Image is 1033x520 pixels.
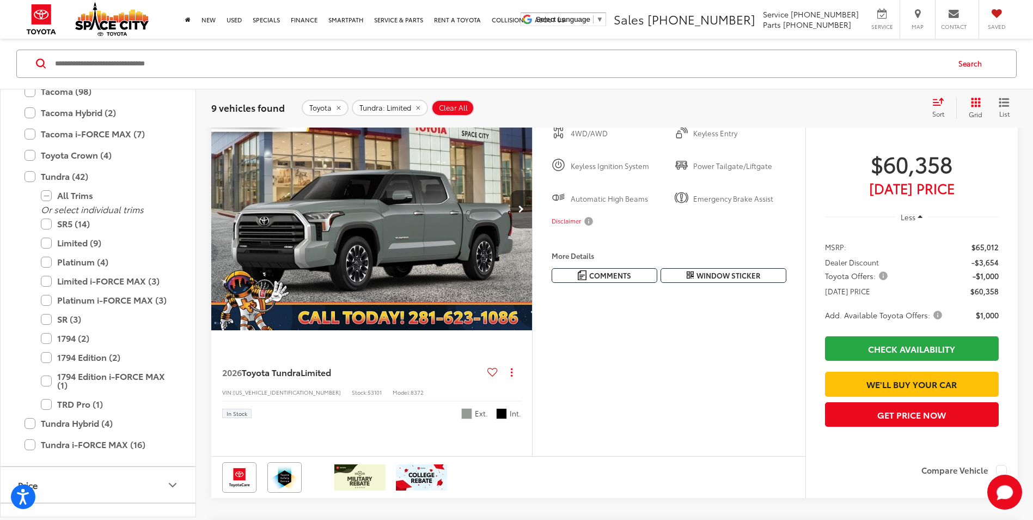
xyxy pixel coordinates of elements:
label: Tundra Hybrid (4) [25,414,172,433]
span: Parts [763,19,781,30]
button: remove Toyota [302,100,349,116]
h4: More Details [552,252,786,259]
label: TRD Pro (1) [41,395,172,414]
span: Emergency Brake Assist [693,194,786,204]
span: [PHONE_NUMBER] [783,19,851,30]
img: Space City Toyota [75,2,149,36]
span: Map [906,23,930,31]
span: Service [763,9,788,20]
span: Keyless Entry [693,128,786,139]
button: Disclaimer [552,210,595,233]
span: Tundra: Limited [359,104,411,112]
label: SR5 (14) [41,215,172,234]
span: Toyota Offers: [825,270,890,281]
span: ▼ [596,15,603,23]
span: [DATE] Price [825,183,999,194]
span: [PHONE_NUMBER] [647,10,755,28]
span: Window Sticker [696,270,760,281]
label: Compare Vehicle [921,465,1007,476]
a: 2026Toyota TundraLimited [222,366,483,378]
span: 4WD/AWD [571,128,663,139]
span: Automatic High Beams [571,194,663,204]
label: Toyota Crown (4) [25,146,172,165]
button: Toggle Chat Window [987,475,1022,510]
svg: Start Chat [987,475,1022,510]
button: Window Sticker [661,268,786,283]
label: Limited i-FORCE MAX (3) [41,272,172,291]
span: 9 vehicles found [211,101,285,114]
label: Platinum i-FORCE MAX (3) [41,291,172,310]
span: dropdown dots [511,368,512,377]
div: Price [166,479,179,492]
button: Grid View [956,97,991,119]
span: Toyota Tundra [242,366,301,378]
label: Platinum (4) [41,253,172,272]
button: Less [896,207,928,227]
span: 8372 [411,388,424,396]
span: Grid [969,110,982,119]
span: Contact [941,23,967,31]
button: Next image [510,190,532,228]
label: SR (3) [41,310,172,329]
span: [US_VEHICLE_IDENTIFICATION_NUMBER] [233,388,341,396]
label: Tacoma (98) [25,82,172,101]
span: $60,358 [825,150,999,177]
span: Less [901,212,915,222]
span: Add. Available Toyota Offers: [825,310,944,321]
span: 53101 [368,388,382,396]
span: Saved [985,23,1008,31]
span: Select Language [536,15,590,23]
button: List View [991,97,1018,119]
span: Black Leather-Trimmed [496,408,507,419]
button: Search [948,50,998,77]
span: Service [870,23,894,31]
img: /static/brand-toyota/National_Assets/toyota-military-rebate.jpeg?height=48 [334,464,386,491]
button: Add. Available Toyota Offers: [825,310,946,321]
span: [PHONE_NUMBER] [791,9,859,20]
label: Tacoma i-FORCE MAX (7) [25,125,172,144]
button: Comments [552,268,657,283]
span: List [999,109,1010,118]
input: Search by Make, Model, or Keyword [54,51,948,77]
label: Tundra (42) [25,167,172,186]
div: 2026 Toyota Tundra Limited 0 [211,89,533,330]
span: Int. [510,408,521,419]
span: $1,000 [976,310,999,321]
div: Price [18,480,38,491]
img: /static/brand-toyota/National_Assets/toyota-college-grad.jpeg?height=48 [396,464,447,491]
span: MSRP: [825,241,846,252]
span: Lunar Rock [461,408,472,419]
button: remove Tundra: Limited [352,100,428,116]
a: 2026 Toyota Tundra Limited2026 Toyota Tundra Limited2026 Toyota Tundra Limited2026 Toyota Tundra ... [211,89,533,330]
button: Select sort value [927,97,956,119]
i: Or select individual trims [41,203,144,216]
span: ​ [593,15,594,23]
label: All Trims [41,186,172,205]
span: 2026 [222,366,242,378]
span: -$1,000 [973,270,999,281]
span: Dealer Discount [825,257,879,268]
span: Ext. [475,408,488,419]
span: -$3,654 [971,257,999,268]
span: Disclaimer [552,217,581,226]
span: Clear All [439,104,468,112]
img: Toyota Care [224,464,254,491]
img: Comments [578,270,586,280]
label: 1794 Edition i-FORCE MAX (1) [41,367,172,395]
span: $65,012 [971,241,999,252]
label: Tacoma Hybrid (2) [25,104,172,123]
label: 1794 (2) [41,329,172,348]
span: Limited [301,366,331,378]
button: PricePrice [1,468,197,503]
button: Get Price Now [825,402,999,427]
button: Actions [502,363,521,382]
span: Toyota [309,104,332,112]
img: Toyota Safety Sense [270,464,299,491]
span: Sales [614,10,644,28]
span: Power Tailgate/Liftgate [693,161,786,172]
label: 1794 Edition (2) [41,348,172,367]
button: Toyota Offers: [825,270,891,281]
span: [DATE] PRICE [825,286,870,297]
button: Clear All [431,100,474,116]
